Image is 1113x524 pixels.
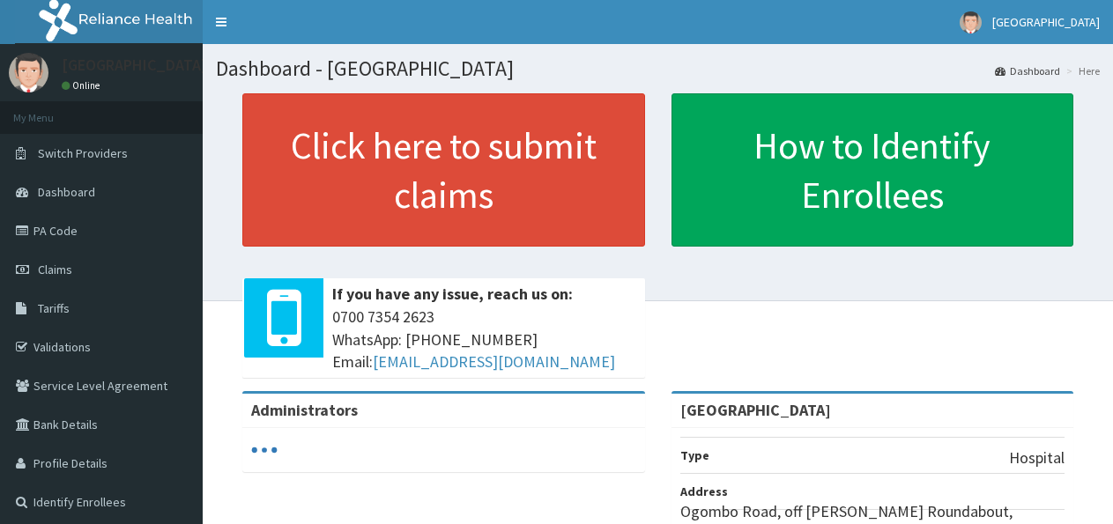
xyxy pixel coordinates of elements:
span: Switch Providers [38,145,128,161]
b: Address [680,483,728,499]
span: [GEOGRAPHIC_DATA] [992,14,1100,30]
span: Claims [38,262,72,277]
h1: Dashboard - [GEOGRAPHIC_DATA] [216,57,1100,80]
b: Administrators [251,400,358,420]
img: User Image [960,11,982,33]
svg: audio-loading [251,437,278,463]
a: [EMAIL_ADDRESS][DOMAIN_NAME] [373,351,615,372]
a: Click here to submit claims [242,93,645,247]
span: 0700 7354 2623 WhatsApp: [PHONE_NUMBER] Email: [332,306,636,373]
span: Dashboard [38,184,95,200]
img: User Image [9,53,48,92]
a: How to Identify Enrollees [672,93,1074,247]
p: [GEOGRAPHIC_DATA] [62,57,207,73]
a: Online [62,79,104,92]
strong: [GEOGRAPHIC_DATA] [680,400,831,420]
b: Type [680,447,709,463]
a: Dashboard [995,63,1060,78]
li: Here [1062,63,1100,78]
p: Hospital [1009,447,1065,469]
b: If you have any issue, reach us on: [332,284,573,304]
span: Tariffs [38,300,70,316]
